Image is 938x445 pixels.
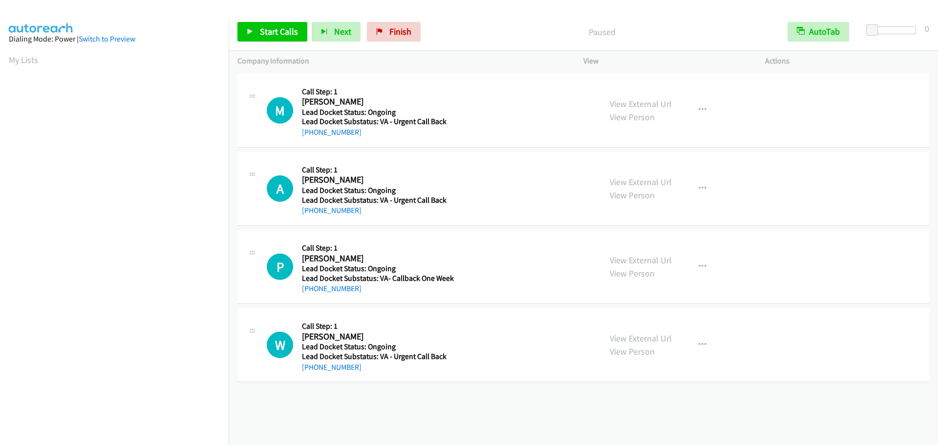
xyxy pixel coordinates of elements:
[610,190,655,201] a: View Person
[334,26,351,37] span: Next
[302,284,362,293] a: [PHONE_NUMBER]
[267,332,293,358] div: The call is yet to be attempted
[312,22,361,42] button: Next
[267,254,293,280] h1: P
[267,97,293,124] div: The call is yet to be attempted
[302,195,451,205] h5: Lead Docket Substatus: VA - Urgent Call Back
[302,331,451,342] h2: [PERSON_NAME]
[237,55,566,67] p: Company Information
[267,97,293,124] h1: M
[583,55,747,67] p: View
[610,176,672,188] a: View External Url
[260,26,298,37] span: Start Calls
[610,346,655,357] a: View Person
[9,54,38,65] a: My Lists
[302,352,451,361] h5: Lead Docket Substatus: VA - Urgent Call Back
[302,264,454,274] h5: Lead Docket Status: Ongoing
[302,243,454,253] h5: Call Step: 1
[302,362,362,372] a: [PHONE_NUMBER]
[302,127,362,137] a: [PHONE_NUMBER]
[302,186,451,195] h5: Lead Docket Status: Ongoing
[765,55,929,67] p: Actions
[267,175,293,202] h1: A
[9,33,220,45] div: Dialing Mode: Power |
[302,165,451,175] h5: Call Step: 1
[302,274,454,283] h5: Lead Docket Substatus: VA- Callback One Week
[610,254,672,266] a: View External Url
[302,253,451,264] h2: [PERSON_NAME]
[610,268,655,279] a: View Person
[302,174,451,186] h2: [PERSON_NAME]
[367,22,421,42] a: Finish
[434,25,770,39] p: Paused
[389,26,411,37] span: Finish
[610,111,655,123] a: View Person
[302,107,451,117] h5: Lead Docket Status: Ongoing
[788,22,849,42] button: AutoTab
[302,87,451,97] h5: Call Step: 1
[302,206,362,215] a: [PHONE_NUMBER]
[871,26,916,34] div: Delay between calls (in seconds)
[267,254,293,280] div: The call is yet to be attempted
[302,342,451,352] h5: Lead Docket Status: Ongoing
[610,98,672,109] a: View External Url
[267,332,293,358] h1: W
[79,34,135,43] a: Switch to Preview
[237,22,307,42] a: Start Calls
[302,117,451,127] h5: Lead Docket Substatus: VA - Urgent Call Back
[610,333,672,344] a: View External Url
[925,22,929,35] div: 0
[302,96,451,107] h2: [PERSON_NAME]
[267,175,293,202] div: The call is yet to be attempted
[302,321,451,331] h5: Call Step: 1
